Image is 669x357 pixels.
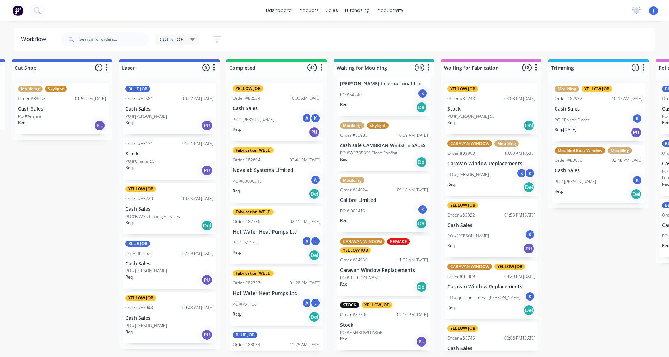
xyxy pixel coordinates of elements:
[125,274,134,280] p: Req.
[447,106,535,112] p: Stock
[340,150,397,156] p: PO #WEB35390 Flood Roofing
[125,165,134,171] p: Req.
[290,219,321,225] div: 02:11 PM [DATE]
[310,175,321,185] div: A
[447,150,475,157] div: Order #82903
[201,220,213,231] div: Del
[79,32,148,46] input: Search for orders...
[201,274,213,286] div: PU
[340,257,368,263] div: Order #84030
[15,83,109,134] div: MouldingSkylightOrder #8409801:59 PM [DATE]Cash SalesPO #ArmaniReq.PU
[367,122,389,129] div: Skylight
[233,116,274,123] p: PO #[PERSON_NAME]
[447,284,535,290] p: Caravan Window Replacements
[340,312,368,318] div: Order #83500
[125,220,134,226] p: Req.
[612,157,643,164] div: 02:48 PM [DATE]
[340,275,382,281] p: PO #[PERSON_NAME]
[523,182,535,193] div: Del
[290,157,321,163] div: 02:41 PM [DATE]
[445,83,538,134] div: YELLOW JOBOrder #8274304:08 PM [DATE]StockPO #[PERSON_NAME] 5sReq.Del
[125,315,213,321] p: Cash Sales
[555,157,582,164] div: Order #83050
[310,298,321,308] div: L
[447,212,475,218] div: Order #83022
[18,106,106,112] p: Cash Sales
[125,329,134,335] p: Req.
[125,261,213,267] p: Cash Sales
[18,113,41,120] p: PO #Armani
[302,113,312,123] div: A
[582,86,612,92] div: YELLOW JOB
[290,95,321,101] div: 10:33 AM [DATE]
[233,178,262,184] p: PO #00000545
[397,132,428,138] div: 10:59 AM [DATE]
[340,336,348,342] p: Req.
[233,106,321,112] p: Cash Sales
[387,238,410,245] div: REMAKE
[233,167,321,173] p: Novalab Systems Limited
[525,291,535,302] div: K
[340,247,371,253] div: YELLOW JOB
[233,240,259,246] p: PO #PS11360
[416,281,427,293] div: Del
[125,106,213,112] p: Cash Sales
[125,151,213,157] p: Stock
[552,145,645,203] div: Moulded Boat WindowMouldingOrder #8305002:48 PM [DATE]Cash SalesPO #[PERSON_NAME]KReq.Del
[295,5,322,16] div: products
[125,196,153,202] div: Order #83220
[182,96,213,102] div: 10:27 AM [DATE]
[494,140,519,147] div: Moulding
[340,218,348,224] p: Req.
[230,267,323,326] div: Fabrication WELDOrder #8273301:28 PM [DATE]Hot Water Heat Pumps LtdPO #PS11361ALReq.Del
[504,273,535,280] div: 03:23 PM [DATE]
[447,273,475,280] div: Order #83069
[125,295,156,301] div: YELLOW JOB
[125,96,153,102] div: Order #82581
[504,335,535,341] div: 02:06 PM [DATE]
[397,257,428,263] div: 11:52 AM [DATE]
[125,113,167,120] p: PO #[PERSON_NAME]
[416,157,427,168] div: Del
[123,183,216,234] div: YELLOW JOBOrder #8322010:05 AM [DATE]Cash SalesPO #RAMS Cleaning ServicesReq.Del
[397,312,428,318] div: 02:10 PM [DATE]
[125,213,180,220] p: PO #RAMS Cleaning Services
[340,187,368,193] div: Order #84024
[504,150,535,157] div: 10:00 AM [DATE]
[445,199,538,258] div: YELLOW JOBOrder #8302201:53 PM [DATE]Cash SalesPO #[PERSON_NAME]KReq.PU
[631,127,642,138] div: PU
[523,305,535,316] div: Del
[182,140,213,147] div: 01:21 PM [DATE]
[416,102,427,113] div: Del
[310,236,321,246] div: L
[417,88,428,99] div: K
[340,238,385,245] div: CARAVAN WINDOW
[340,208,365,214] p: PO #J003415
[555,178,596,185] p: PO #[PERSON_NAME]
[125,158,155,165] p: PO #Chantal 5S
[555,147,605,154] div: Moulded Boat Window
[302,298,312,308] div: A
[310,113,321,123] div: K
[233,157,260,163] div: Order #82604
[125,206,213,212] p: Cash Sales
[341,5,373,16] div: purchasing
[125,140,153,147] div: Order #83131
[233,219,260,225] div: Order #82730
[340,281,348,287] p: Req.
[230,83,323,141] div: YELLOW JOBOrder #8253410:33 AM [DATE]Cash SalesPO #[PERSON_NAME]AKReq.PU
[233,95,260,101] div: Order #82534
[340,267,428,273] p: Caravan Window Replacements
[447,295,521,301] p: PO #Tjmotorhomes - [PERSON_NAME]
[125,186,156,192] div: YELLOW JOB
[632,113,643,124] div: K
[340,322,428,328] p: Stock
[21,35,49,44] div: Workflow
[340,122,364,129] div: Moulding
[233,126,241,132] p: Req.
[447,202,478,208] div: YELLOW JOB
[447,233,489,239] p: PO #[PERSON_NAME]
[182,305,213,311] div: 09:48 AM [DATE]
[123,138,216,180] div: Order #8313101:21 PM [DATE]StockPO #Chantal 5SReq.PU
[233,188,241,194] p: Req.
